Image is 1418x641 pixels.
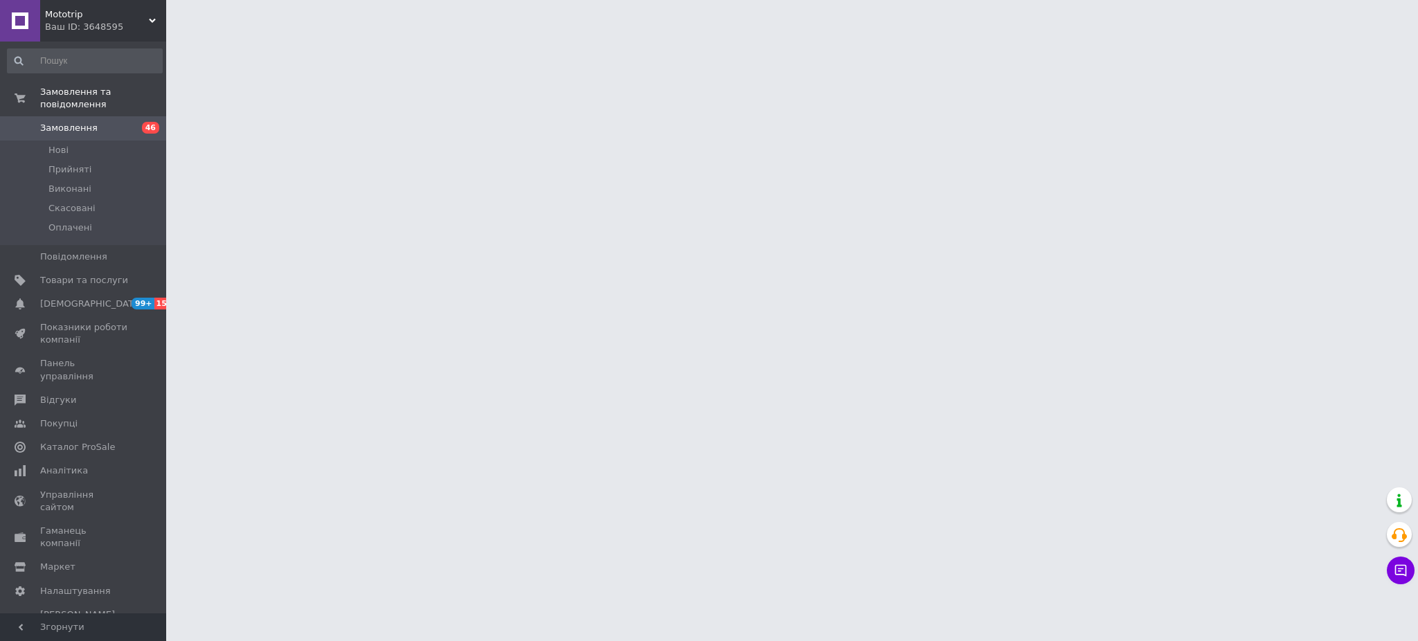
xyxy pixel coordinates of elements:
span: Mototrip [45,8,149,21]
div: Ваш ID: 3648595 [45,21,166,33]
span: Управління сайтом [40,489,128,514]
span: Показники роботи компанії [40,321,128,346]
span: Скасовані [48,202,96,215]
span: Маркет [40,561,75,573]
span: Виконані [48,183,91,195]
span: Відгуки [40,394,76,406]
span: Налаштування [40,585,111,597]
span: Каталог ProSale [40,441,115,453]
span: Оплачені [48,222,92,234]
button: Чат з покупцем [1387,557,1415,584]
span: 46 [142,122,159,134]
span: Гаманець компанії [40,525,128,550]
span: Повідомлення [40,251,107,263]
span: [DEMOGRAPHIC_DATA] [40,298,143,310]
span: Нові [48,144,69,156]
span: Покупці [40,417,78,430]
span: Панель управління [40,357,128,382]
span: Замовлення та повідомлення [40,86,166,111]
span: 99+ [132,298,154,309]
span: Замовлення [40,122,98,134]
span: Аналітика [40,464,88,477]
span: 15 [154,298,170,309]
span: Товари та послуги [40,274,128,287]
span: Прийняті [48,163,91,176]
input: Пошук [7,48,163,73]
